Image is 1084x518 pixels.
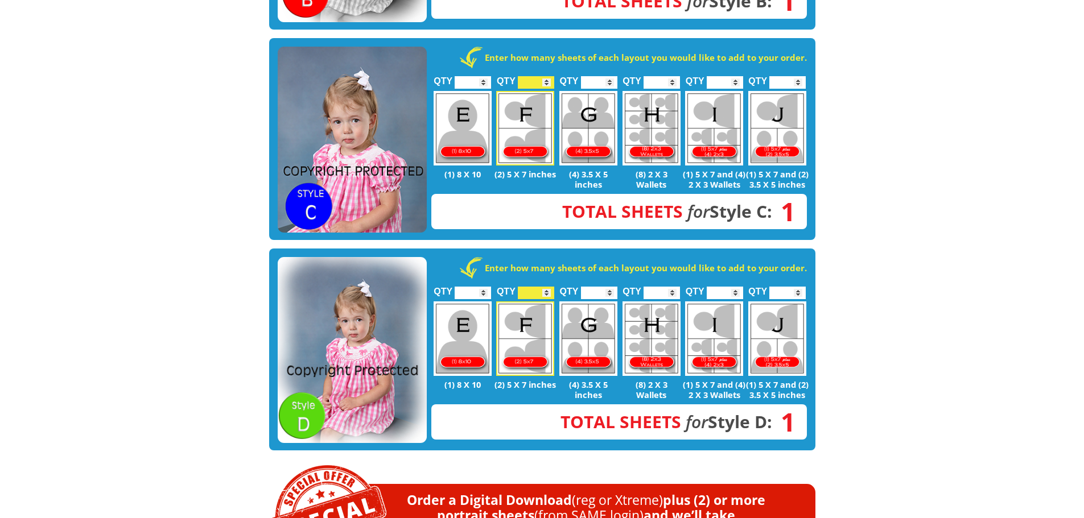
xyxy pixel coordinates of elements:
p: (8) 2 X 3 Wallets [620,169,683,189]
img: H [623,91,681,165]
p: (1) 5 X 7 and (2) 3.5 X 5 inches [746,379,809,400]
p: (1) 5 X 7 and (2) 3.5 X 5 inches [746,169,809,189]
strong: Style C: [562,200,772,223]
label: QTY [560,274,579,302]
label: QTY [434,64,452,92]
p: (1) 8 X 10 [431,169,494,179]
p: (1) 5 X 7 and (4) 2 X 3 Wallets [683,379,746,400]
strong: Style D: [560,410,772,433]
img: F [496,301,554,376]
em: for [687,200,710,223]
p: (2) 5 X 7 inches [494,169,557,179]
strong: Enter how many sheets of each layout you would like to add to your order. [485,262,807,273]
label: QTY [686,64,704,92]
img: J [748,301,806,376]
img: I [685,301,743,376]
span: 1 [772,416,796,428]
img: E [434,91,492,165]
img: STYLE D [278,257,427,444]
p: (4) 3.5 X 5 inches [557,169,620,189]
label: QTY [623,274,641,302]
em: for [686,410,708,433]
span: (reg or Xtreme) [572,491,663,509]
label: QTY [434,274,452,302]
span: 1 [772,205,796,218]
img: G [559,91,617,165]
img: H [623,301,681,376]
span: Total Sheets [562,200,683,223]
img: E [434,301,492,376]
label: QTY [686,274,704,302]
p: (2) 5 X 7 inches [494,379,557,389]
img: G [559,301,617,376]
p: (8) 2 X 3 Wallets [620,379,683,400]
p: (1) 8 X 10 [431,379,494,389]
label: QTY [748,274,767,302]
label: QTY [623,64,641,92]
img: J [748,91,806,165]
img: I [685,91,743,165]
p: (4) 3.5 X 5 inches [557,379,620,400]
strong: Enter how many sheets of each layout you would like to add to your order. [485,52,807,63]
label: QTY [560,64,579,92]
label: QTY [497,274,516,302]
p: (1) 5 X 7 and (4) 2 X 3 Wallets [683,169,746,189]
img: STYLE C [278,47,427,233]
label: QTY [497,64,516,92]
span: Total Sheets [560,410,681,433]
img: F [496,91,554,165]
label: QTY [748,64,767,92]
